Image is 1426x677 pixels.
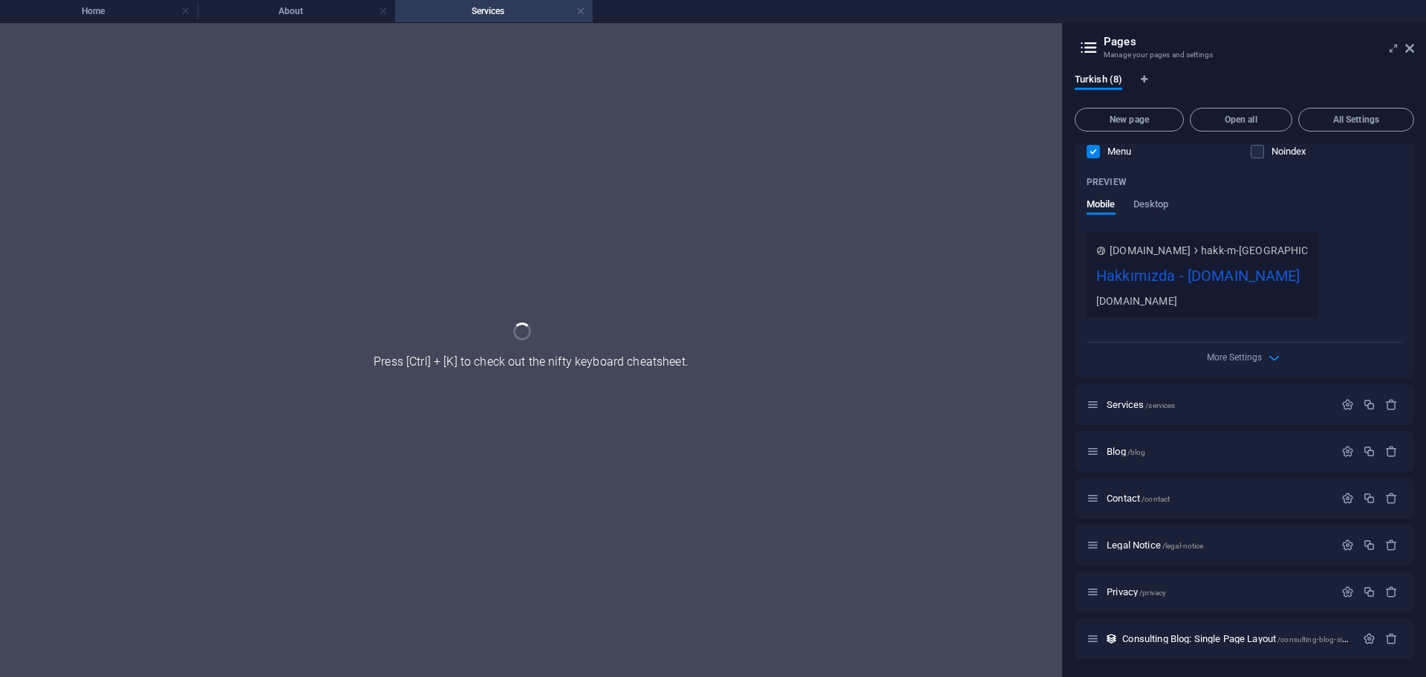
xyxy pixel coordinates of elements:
span: /privacy [1139,589,1166,597]
div: Settings [1363,632,1375,645]
h2: Pages [1104,35,1414,48]
span: /blog [1127,448,1146,456]
button: All Settings [1298,108,1414,132]
p: Preview of your page in search results [1087,176,1127,188]
div: Services/services [1102,400,1334,409]
div: Duplicate [1363,398,1375,411]
div: Duplicate [1363,539,1375,551]
div: Remove [1385,445,1398,458]
span: Services [1107,399,1175,410]
div: Legal Notice/legal-notice [1102,540,1334,550]
button: More Settings [1236,349,1254,366]
span: Click to open page [1107,586,1166,597]
h4: About [198,3,395,19]
span: All Settings [1305,115,1407,124]
div: Settings [1341,586,1354,598]
div: Settings [1341,398,1354,411]
span: Mobile [1087,195,1116,216]
span: Desktop [1133,195,1169,216]
div: Remove [1385,492,1398,505]
div: This layout is used as a template for all items (e.g. a blog post) of this collection. The conten... [1105,632,1118,645]
span: Click to open page [1107,540,1203,551]
span: Click to open page [1122,633,1399,644]
button: New page [1075,108,1184,132]
div: Remove [1385,586,1398,598]
div: [DOMAIN_NAME] [1096,293,1309,308]
div: Privacy/privacy [1102,587,1334,597]
div: Settings [1341,492,1354,505]
div: Preview [1087,198,1168,227]
span: /services [1145,401,1175,409]
div: Duplicate [1363,586,1375,598]
div: Language Tabs [1075,74,1414,102]
span: /consulting-blog-single-page-layout [1277,635,1399,644]
span: New page [1081,115,1177,124]
p: Define if you want this page to be shown in auto-generated navigation. [1107,145,1156,158]
span: /contact [1142,495,1170,503]
span: Click to open page [1107,493,1170,504]
button: Open all [1190,108,1292,132]
span: Click to open page [1107,446,1145,457]
span: Turkish (8) [1075,71,1122,91]
div: Settings [1341,539,1354,551]
span: hakk-m-[GEOGRAPHIC_DATA] [1201,243,1341,258]
div: Settings [1341,445,1354,458]
div: Duplicate [1363,492,1375,505]
div: Remove [1385,539,1398,551]
div: Consulting Blog: Single Page Layout/consulting-blog-single-page-layout [1118,634,1355,644]
div: Remove [1385,398,1398,411]
div: Contact/contact [1102,493,1334,503]
div: Hakkımızda - [DOMAIN_NAME] [1096,265,1309,294]
span: More Settings [1207,352,1262,363]
h3: Manage your pages and settings [1104,48,1384,62]
div: Duplicate [1363,445,1375,458]
span: Open all [1197,115,1286,124]
p: Instruct search engines to exclude this page from search results. [1272,145,1320,158]
div: Remove [1385,632,1398,645]
div: Blog/blog [1102,447,1334,456]
span: [DOMAIN_NAME] [1110,243,1191,258]
span: /legal-notice [1162,542,1204,550]
h4: Services [395,3,593,19]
